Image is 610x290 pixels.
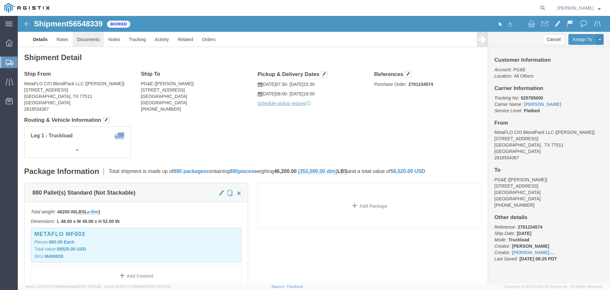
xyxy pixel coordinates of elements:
[75,285,101,288] span: [DATE] 10:32:38
[4,3,50,13] img: logo
[271,285,287,288] a: Support
[25,285,101,288] span: Server: 2025.17.0-1194904eeae
[18,16,610,283] iframe: FS Legacy Container
[287,285,303,288] a: Feedback
[557,4,601,12] button: [PERSON_NAME]
[145,285,171,288] span: [DATE] 10:23:34
[557,4,593,11] span: Ernest Ching
[505,284,602,289] span: Copyright © [DATE]-[DATE] Agistix Inc., All Rights Reserved
[104,285,171,288] span: Client: 2025.17.0-159f9de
